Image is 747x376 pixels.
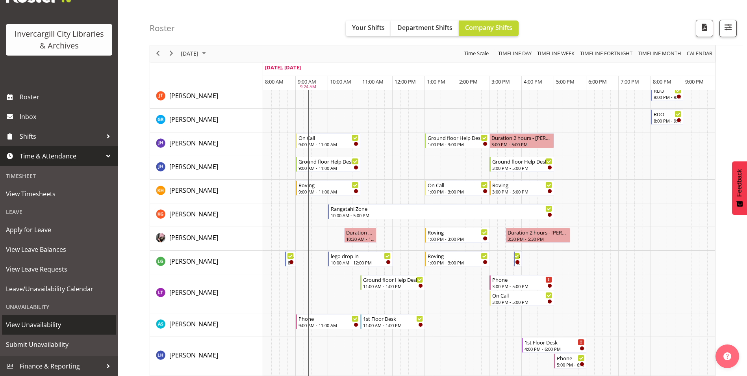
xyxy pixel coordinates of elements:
div: Phone [557,354,584,362]
div: Lyndsay Tautari"s event - Ground floor Help Desk Begin From Friday, September 26, 2025 at 11:00:0... [360,275,425,290]
div: 1:00 PM - 3:00 PM [428,141,487,147]
button: Timeline Week [536,49,576,59]
span: View Timesheets [6,188,112,200]
div: 8:40 AM - 9:00 AM [288,259,294,266]
span: 9:00 PM [685,78,704,85]
div: 11:00 AM - 1:00 PM [363,283,423,289]
img: help-xxl-2.png [723,352,731,360]
td: Katie Greene resource [150,203,263,227]
span: 11:00 AM [362,78,384,85]
div: Duration 1 hours - [PERSON_NAME] [346,228,374,236]
button: Feedback - Show survey [732,161,747,215]
a: View Leave Requests [2,259,116,279]
div: Ground floor Help Desk [298,157,358,165]
div: Jillian Hunter"s event - Ground floor Help Desk Begin From Friday, September 26, 2025 at 3:00:00 ... [489,157,554,172]
span: calendar [686,49,713,59]
div: Timesheet [2,168,116,184]
span: View Unavailability [6,319,112,331]
span: [PERSON_NAME] [169,351,218,359]
button: Company Shifts [459,20,519,36]
div: 1:00 PM - 3:00 PM [428,259,487,266]
span: [DATE], [DATE] [265,64,301,71]
div: Katie Greene"s event - Rangatahi Zone Begin From Friday, September 26, 2025 at 10:00:00 AM GMT+12... [328,204,554,219]
span: 4:00 PM [524,78,542,85]
div: 9:00 AM - 11:00 AM [298,188,358,195]
button: Previous [153,49,163,59]
span: Timeline Day [497,49,532,59]
div: 4:00 PM - 6:00 PM [525,346,584,352]
span: Your Shifts [352,23,385,32]
span: [PERSON_NAME] [169,186,218,195]
td: Jillian Hunter resource [150,156,263,180]
a: Apply for Leave [2,220,116,240]
a: [PERSON_NAME] [169,233,218,242]
div: On Call [428,181,487,189]
td: Kaela Harley resource [150,180,263,203]
div: On Call [492,291,552,299]
h4: Roster [150,24,175,33]
div: Marion Hawkes"s event - Phone Begin From Friday, September 26, 2025 at 5:00:00 PM GMT+12:00 Ends ... [554,354,586,369]
div: Roving [492,181,552,189]
span: 12:00 PM [395,78,416,85]
div: Ground floor Help Desk [492,157,552,165]
span: Leave/Unavailability Calendar [6,283,112,295]
button: September 2025 [180,49,209,59]
div: Lisa Griffiths"s event - lego drop in Begin From Friday, September 26, 2025 at 10:00:00 AM GMT+12... [328,251,393,266]
button: Filter Shifts [719,20,737,37]
div: Lyndsay Tautari"s event - On Call Begin From Friday, September 26, 2025 at 3:00:00 PM GMT+12:00 E... [489,291,554,306]
div: Roving [428,228,487,236]
div: Kaela Harley"s event - Roving Begin From Friday, September 26, 2025 at 9:00:00 AM GMT+12:00 Ends ... [296,181,360,195]
a: Leave/Unavailability Calendar [2,279,116,299]
span: 2:00 PM [459,78,478,85]
div: Duration 2 hours - [PERSON_NAME] [508,228,568,236]
div: Ground floor Help Desk [428,134,487,141]
div: 9:00 AM - 11:00 AM [298,165,358,171]
div: Lisa Griffiths"s event - Roving Begin From Friday, September 26, 2025 at 1:00:00 PM GMT+12:00 End... [425,251,489,266]
button: Timeline Month [637,49,683,59]
button: Month [686,49,714,59]
a: [PERSON_NAME] [169,350,218,360]
div: Keyu Chen"s event - Duration 1 hours - Keyu Chen Begin From Friday, September 26, 2025 at 10:30:0... [344,228,376,243]
span: 1:00 PM [427,78,445,85]
div: Roving [298,181,358,189]
a: [PERSON_NAME] [169,257,218,266]
a: [PERSON_NAME] [169,138,218,148]
div: 1:00 PM - 3:00 PM [428,236,487,242]
div: Invercargill City Libraries & Archives [14,28,104,52]
td: Grace Roscoe-Squires resource [150,109,263,132]
a: View Leave Balances [2,240,116,259]
span: Shifts [20,130,102,142]
a: [PERSON_NAME] [169,91,218,101]
div: Newspapers [288,252,294,260]
div: Roving [428,252,487,260]
button: Next [166,49,177,59]
div: Ground floor Help Desk [363,275,423,283]
a: [PERSON_NAME] [169,319,218,329]
div: 9:00 AM - 11:00 AM [298,322,358,328]
div: Unavailability [2,299,116,315]
div: Lyndsay Tautari"s event - Phone Begin From Friday, September 26, 2025 at 3:00:00 PM GMT+12:00 End... [489,275,554,290]
span: [PERSON_NAME] [169,139,218,147]
a: Submit Unavailability [2,335,116,354]
div: Rangatahi Zone [331,205,552,212]
div: 3:45 PM - 4:00 PM [517,259,520,266]
button: Download a PDF of the roster for the current day [696,20,713,37]
div: previous period [151,45,165,62]
td: Keyu Chen resource [150,227,263,251]
button: Department Shifts [391,20,459,36]
div: 1st Floor Desk [363,315,423,322]
div: September 26, 2025 [178,45,211,62]
a: View Timesheets [2,184,116,204]
span: 5:00 PM [556,78,575,85]
div: Lisa Griffiths"s event - New book tagging Begin From Friday, September 26, 2025 at 3:45:00 PM GMT... [514,251,522,266]
div: 3:00 PM - 5:00 PM [492,283,552,289]
div: 1st Floor Desk [525,338,584,346]
td: Glen Tomlinson resource [150,85,263,109]
div: lego drop in [331,252,391,260]
span: Timeline Fortnight [579,49,633,59]
span: Roster [20,91,114,103]
div: Marion Hawkes"s event - 1st Floor Desk Begin From Friday, September 26, 2025 at 4:00:00 PM GMT+12... [522,338,586,353]
td: Jill Harpur resource [150,132,263,156]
